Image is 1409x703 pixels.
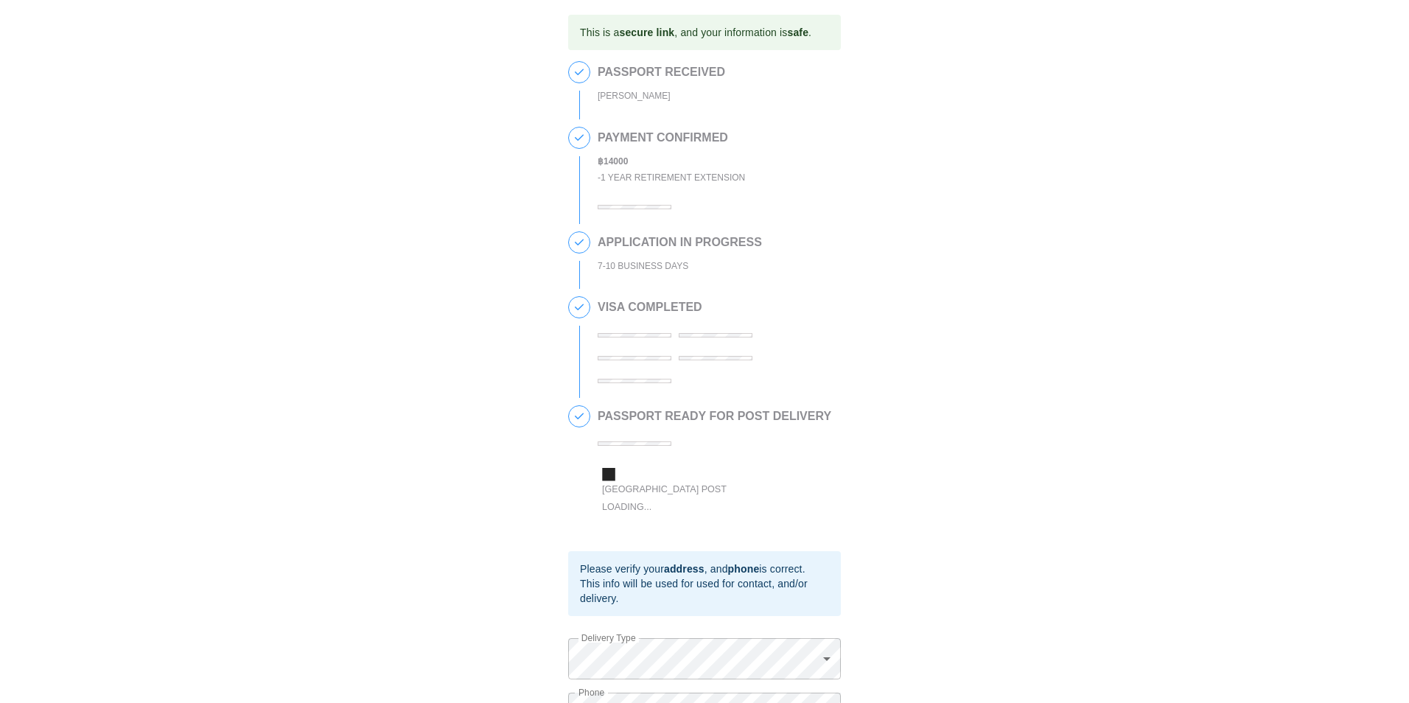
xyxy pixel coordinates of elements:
h2: PASSPORT READY FOR POST DELIVERY [598,410,831,423]
span: 3 [569,232,590,253]
div: This is a , and your information is . [580,19,811,46]
div: This info will be used for used for contact, and/or delivery. [580,576,829,606]
h2: PASSPORT RECEIVED [598,66,725,79]
span: 1 [569,62,590,83]
h2: APPLICATION IN PROGRESS [598,236,762,249]
span: 4 [569,297,590,318]
div: 7-10 BUSINESS DAYS [598,258,762,275]
b: ฿ 14000 [598,156,628,167]
b: phone [728,563,760,575]
span: 2 [569,127,590,148]
div: Please verify your , and is correct. [580,562,829,576]
h2: PAYMENT CONFIRMED [598,131,745,144]
span: 5 [569,406,590,427]
b: secure link [619,27,674,38]
div: [GEOGRAPHIC_DATA] Post Loading... [602,481,757,516]
div: [PERSON_NAME] [598,88,725,105]
div: - 1 Year Retirement Extension [598,169,745,186]
b: address [664,563,704,575]
h2: VISA COMPLETED [598,301,833,314]
b: safe [787,27,808,38]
